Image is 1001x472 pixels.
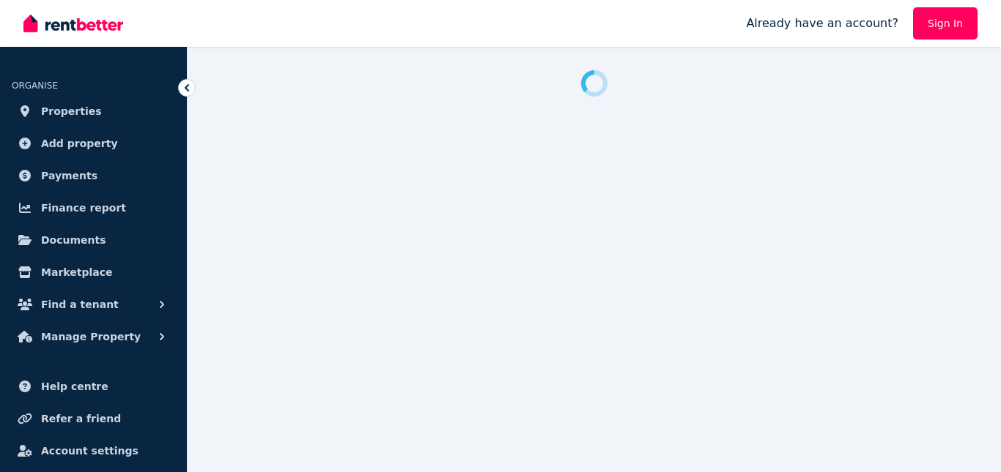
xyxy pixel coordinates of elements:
button: Find a tenant [12,290,175,319]
span: Manage Property [41,328,141,345]
span: Marketplace [41,263,112,281]
span: Refer a friend [41,410,121,427]
span: Documents [41,231,106,249]
a: Payments [12,161,175,190]
span: Add property [41,135,118,152]
a: Documents [12,225,175,255]
a: Marketplace [12,258,175,287]
span: ORGANISE [12,80,58,91]
a: Refer a friend [12,404,175,433]
a: Add property [12,129,175,158]
span: Properties [41,102,102,120]
span: Finance report [41,199,126,217]
a: Properties [12,97,175,126]
span: Help centre [41,378,108,395]
span: Already have an account? [746,15,898,32]
span: Payments [41,167,97,184]
a: Account settings [12,436,175,465]
a: Finance report [12,193,175,222]
span: Account settings [41,442,138,460]
a: Sign In [913,7,978,40]
a: Help centre [12,372,175,401]
span: Find a tenant [41,296,119,313]
img: RentBetter [23,12,123,34]
button: Manage Property [12,322,175,351]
